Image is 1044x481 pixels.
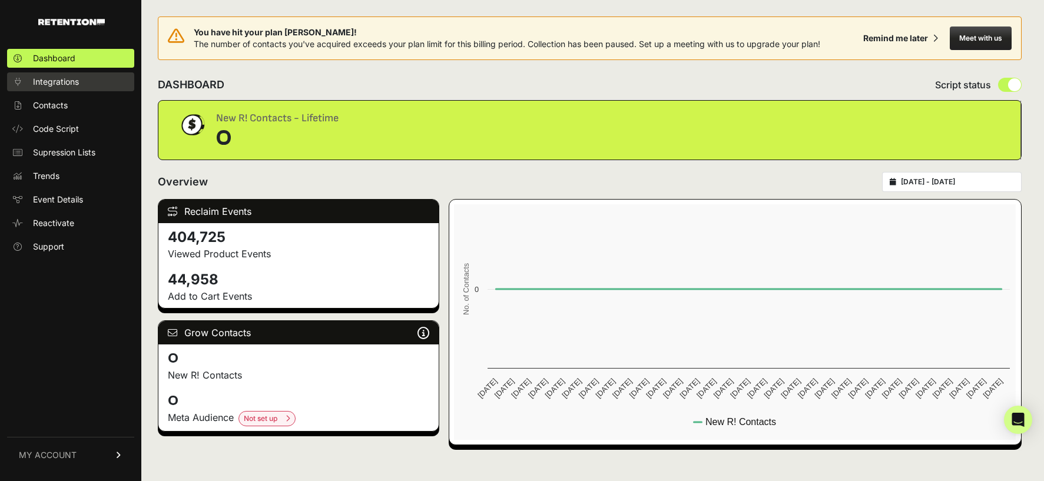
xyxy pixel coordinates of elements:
text: [DATE] [864,377,887,400]
text: [DATE] [695,377,718,400]
a: Trends [7,167,134,185]
text: [DATE] [678,377,701,400]
a: Reactivate [7,214,134,233]
a: Event Details [7,190,134,209]
text: [DATE] [847,377,870,400]
span: You have hit your plan [PERSON_NAME]! [194,26,820,38]
span: Dashboard [33,52,75,64]
a: Code Script [7,120,134,138]
text: No. of Contacts [462,263,470,315]
span: Supression Lists [33,147,95,158]
h2: DASHBOARD [158,77,224,93]
div: Meta Audience [168,410,429,426]
text: [DATE] [661,377,684,400]
text: [DATE] [830,377,853,400]
text: [DATE] [931,377,954,400]
div: Open Intercom Messenger [1004,406,1032,434]
span: MY ACCOUNT [19,449,77,461]
img: Retention.com [38,19,105,25]
text: [DATE] [948,377,971,400]
text: [DATE] [510,377,533,400]
span: The number of contacts you've acquired exceeds your plan limit for this billing period. Collectio... [194,39,820,49]
h4: 0 [168,392,429,410]
text: [DATE] [526,377,549,400]
span: Contacts [33,99,68,111]
text: New R! Contacts [705,417,776,427]
text: [DATE] [712,377,735,400]
h4: 404,725 [168,228,429,247]
span: Code Script [33,123,79,135]
a: Support [7,237,134,256]
text: [DATE] [914,377,937,400]
span: Support [33,241,64,253]
text: [DATE] [645,377,668,400]
p: Viewed Product Events [168,247,429,261]
p: New R! Contacts [168,368,429,382]
div: Reclaim Events [158,200,439,223]
text: [DATE] [611,377,634,400]
text: [DATE] [763,377,786,400]
text: [DATE] [476,377,499,400]
a: Dashboard [7,49,134,68]
div: Remind me later [863,32,928,44]
a: Contacts [7,96,134,115]
text: [DATE] [594,377,617,400]
text: 0 [475,285,479,294]
span: Reactivate [33,217,74,229]
h4: 0 [168,349,429,368]
a: Integrations [7,72,134,91]
button: Meet with us [950,26,1012,50]
h4: 44,958 [168,270,429,289]
span: Integrations [33,76,79,88]
img: dollar-coin-05c43ed7efb7bc0c12610022525b4bbbb207c7efeef5aecc26f025e68dcafac9.png [177,110,207,140]
div: Grow Contacts [158,321,439,344]
text: [DATE] [813,377,836,400]
p: Add to Cart Events [168,289,429,303]
text: [DATE] [561,377,584,400]
span: Trends [33,170,59,182]
text: [DATE] [729,377,752,400]
text: [DATE] [965,377,987,400]
div: New R! Contacts - Lifetime [216,110,339,127]
text: [DATE] [982,377,1005,400]
text: [DATE] [780,377,803,400]
a: Supression Lists [7,143,134,162]
div: 0 [216,127,339,150]
text: [DATE] [628,377,651,400]
a: MY ACCOUNT [7,437,134,473]
text: [DATE] [543,377,566,400]
button: Remind me later [859,28,943,49]
text: [DATE] [796,377,819,400]
text: [DATE] [880,377,903,400]
span: Event Details [33,194,83,205]
h2: Overview [158,174,208,190]
text: [DATE] [577,377,600,400]
span: Script status [935,78,991,92]
text: [DATE] [745,377,768,400]
text: [DATE] [897,377,920,400]
text: [DATE] [493,377,516,400]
